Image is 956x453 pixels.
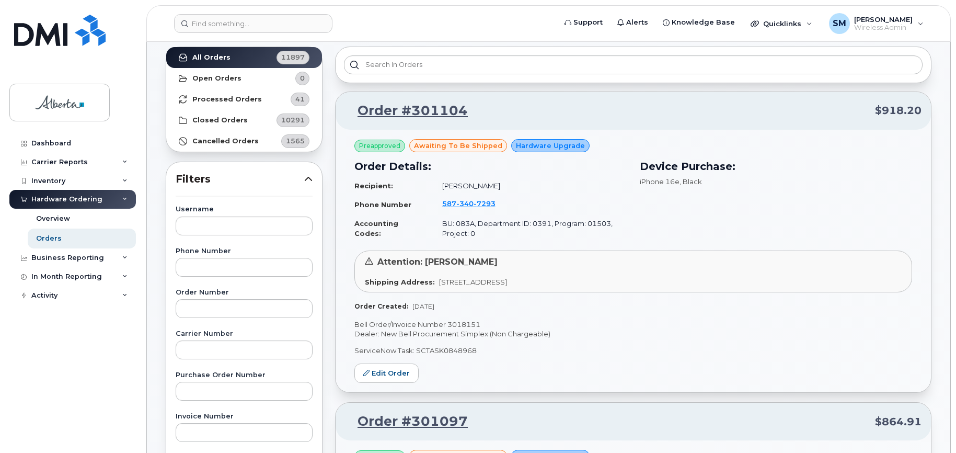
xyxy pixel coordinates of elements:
span: $864.91 [875,414,922,429]
label: Purchase Order Number [176,372,313,379]
label: Carrier Number [176,331,313,337]
a: Cancelled Orders1565 [166,131,322,152]
span: Alerts [626,17,648,28]
h3: Order Details: [354,158,627,174]
span: 340 [456,199,474,208]
a: Order #301104 [345,101,468,120]
strong: Closed Orders [192,116,248,124]
a: Processed Orders41 [166,89,322,110]
a: Alerts [610,12,655,33]
a: All Orders11897 [166,47,322,68]
a: Knowledge Base [655,12,742,33]
span: [PERSON_NAME] [854,15,913,24]
span: Filters [176,172,304,187]
span: Wireless Admin [854,24,913,32]
span: awaiting to be shipped [414,141,502,151]
span: 0 [300,73,305,83]
a: Support [557,12,610,33]
a: Order #301097 [345,412,468,431]
span: 1565 [286,136,305,146]
span: Quicklinks [763,19,801,28]
span: Preapproved [359,141,400,151]
strong: Open Orders [192,74,241,83]
span: [STREET_ADDRESS] [439,278,507,286]
span: 7293 [474,199,496,208]
strong: All Orders [192,53,231,62]
strong: Order Created: [354,302,408,310]
span: SM [833,17,846,30]
strong: Phone Number [354,200,411,209]
span: 10291 [281,115,305,125]
input: Find something... [174,14,332,33]
strong: Cancelled Orders [192,137,259,145]
div: Quicklinks [743,13,820,34]
strong: Processed Orders [192,95,262,104]
span: Support [573,17,603,28]
a: Edit Order [354,364,419,383]
span: Knowledge Base [672,17,735,28]
strong: Accounting Codes: [354,219,398,237]
td: BU: 083A, Department ID: 0391, Program: 01503, Project: 0 [433,214,627,242]
span: 41 [295,94,305,104]
span: 587 [442,199,496,208]
td: [PERSON_NAME] [433,177,627,195]
label: Username [176,206,313,213]
a: 5873407293 [442,199,508,208]
span: 11897 [281,52,305,62]
a: Closed Orders10291 [166,110,322,131]
span: , Black [679,177,702,186]
p: Dealer: New Bell Procurement Simplex (Non Chargeable) [354,329,912,339]
span: Hardware Upgrade [516,141,585,151]
span: [DATE] [412,302,434,310]
a: Open Orders0 [166,68,322,89]
h3: Device Purchase: [640,158,913,174]
label: Invoice Number [176,413,313,420]
p: ServiceNow Task: SCTASK0848968 [354,346,912,356]
strong: Recipient: [354,182,393,190]
strong: Shipping Address: [365,278,435,286]
span: $918.20 [875,103,922,118]
span: iPhone 16e [640,177,679,186]
label: Order Number [176,289,313,296]
label: Phone Number [176,248,313,255]
input: Search in orders [344,55,923,74]
p: Bell Order/Invoice Number 3018151 [354,320,912,330]
span: Attention: [PERSON_NAME] [377,257,498,267]
div: Shondie Munro [822,13,931,34]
